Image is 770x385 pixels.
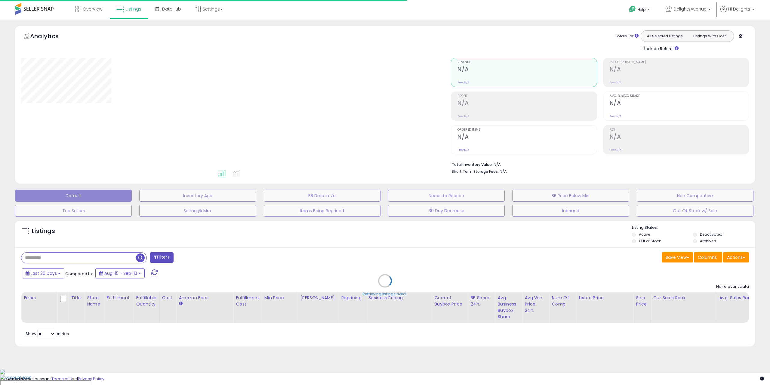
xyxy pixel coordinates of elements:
span: Hi Delights [728,6,750,12]
button: Non Competitive [637,190,753,202]
b: Short Term Storage Fees: [452,169,499,174]
button: BB Drop in 7d [264,190,380,202]
h2: N/A [457,66,596,74]
button: Needs to Reprice [388,190,505,202]
small: Prev: N/A [457,148,469,152]
small: Prev: N/A [610,148,621,152]
h5: Analytics [30,32,70,42]
span: Profit [PERSON_NAME] [610,61,749,64]
button: Inventory Age [139,190,256,202]
span: DelightsAvenue [673,6,707,12]
small: Prev: N/A [610,81,621,84]
div: Retrieving listings data.. [362,291,408,297]
h2: N/A [610,133,749,141]
b: Total Inventory Value: [452,162,493,167]
h2: N/A [610,66,749,74]
h2: N/A [610,100,749,108]
button: Selling @ Max [139,205,256,217]
i: Get Help [629,5,636,13]
span: N/A [500,169,507,174]
div: Include Returns [636,45,686,52]
li: N/A [452,160,744,168]
span: DataHub [162,6,181,12]
button: All Selected Listings [642,32,687,40]
button: 30 Day Decrease [388,205,505,217]
span: Avg. Buybox Share [610,95,749,98]
a: Help [624,1,656,20]
span: Overview [83,6,102,12]
h2: N/A [457,133,596,141]
div: Totals For [615,33,639,39]
h2: N/A [457,100,596,108]
button: Out Of Stock w/ Sale [637,205,753,217]
button: Default [15,190,132,202]
span: Help [638,7,646,12]
span: Ordered Items [457,128,596,132]
span: ROI [610,128,749,132]
a: Hi Delights [720,6,754,20]
small: Prev: N/A [610,114,621,118]
button: Inbound [512,205,629,217]
button: Items Being Repriced [264,205,380,217]
button: BB Price Below Min [512,190,629,202]
span: Listings [126,6,141,12]
small: Prev: N/A [457,114,469,118]
button: Top Sellers [15,205,132,217]
button: Listings With Cost [687,32,732,40]
span: Profit [457,95,596,98]
span: Revenue [457,61,596,64]
small: Prev: N/A [457,81,469,84]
